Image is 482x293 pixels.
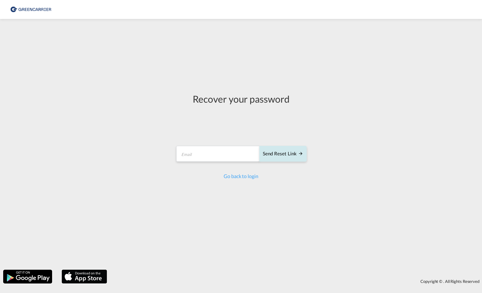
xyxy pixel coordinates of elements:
[9,3,52,17] img: 8cf206808afe11efa76fcd1e3d746489.png
[176,146,260,162] input: Email
[3,269,53,284] img: google.png
[61,269,108,284] img: apple.png
[263,150,303,158] div: Send reset link
[110,276,482,287] div: Copyright © . All Rights Reserved
[193,112,289,136] iframe: reCAPTCHA
[298,151,303,156] md-icon: icon-arrow-right
[259,146,307,162] button: SEND RESET LINK
[224,173,258,179] a: Go back to login
[175,92,307,105] div: Recover your password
